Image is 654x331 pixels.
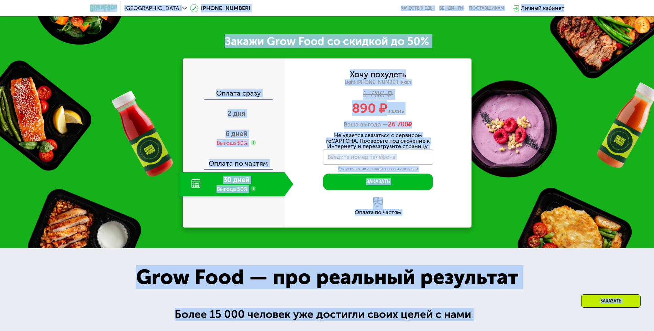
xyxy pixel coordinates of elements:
[328,155,396,159] label: Введите номер телефона
[469,5,504,11] div: поставщикам
[352,100,387,116] span: 890 ₽
[401,5,434,11] a: Качество еды
[521,4,564,12] div: Личный кабинет
[175,308,480,321] div: Более 15 000 человек уже достигли своих целей с нами
[373,197,383,207] img: l6xcnZfty9opOoJh.png
[285,121,472,129] div: Ваша выгода —
[217,139,248,147] div: Выгода 50%
[124,5,181,11] span: [GEOGRAPHIC_DATA]
[350,71,406,78] div: Хочу похудеть
[190,4,250,12] a: [PHONE_NUMBER]
[228,109,245,118] span: 2 дня
[439,5,463,11] a: Вендинги
[184,90,285,99] div: Оплата сразу
[285,91,472,98] div: 1 780 ₽
[184,153,285,169] div: Оплата по частям
[387,108,404,114] span: в день
[581,294,641,308] div: Заказать
[388,121,408,128] span: 26 700
[121,265,533,289] div: Grow Food — про реальный результат
[225,130,247,138] span: 6 дней
[323,166,433,172] div: Для уточнения деталей заказа и доставки
[388,121,412,129] span: ₽
[285,210,472,215] div: Оплата по частям
[323,133,433,149] div: Не удается связаться с сервисом reCAPTCHA. Проверьте подключение к Интернету и перезагрузите стра...
[323,174,433,190] button: Заказать
[285,79,472,86] div: Light [PHONE_NUMBER] ккал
